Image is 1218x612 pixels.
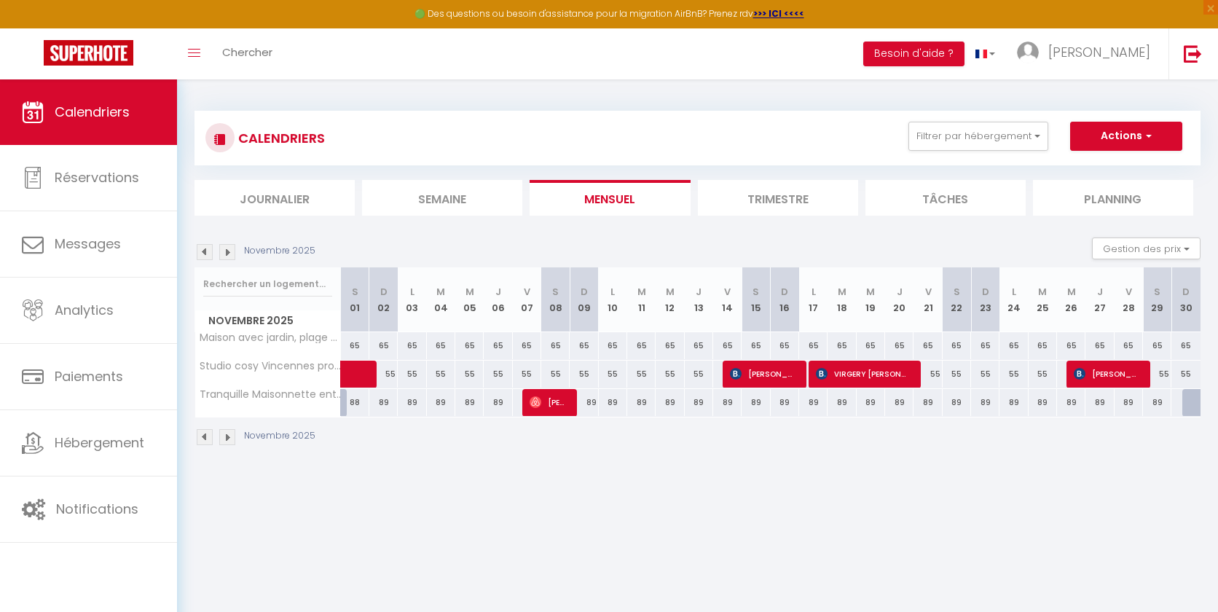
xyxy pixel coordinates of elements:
[541,267,570,332] th: 08
[455,361,484,388] div: 55
[742,267,770,332] th: 15
[56,500,138,518] span: Notifications
[799,332,828,359] div: 65
[1115,267,1143,332] th: 28
[513,361,541,388] div: 55
[914,267,942,332] th: 21
[484,267,512,332] th: 06
[369,267,398,332] th: 02
[816,360,911,388] span: VIRGERY [PERSON_NAME]
[656,267,684,332] th: 12
[1182,285,1190,299] abbr: D
[1033,180,1193,216] li: Planning
[828,389,856,416] div: 89
[1038,285,1047,299] abbr: M
[398,332,426,359] div: 65
[971,389,999,416] div: 89
[753,7,804,20] strong: >>> ICI <<<<
[1067,285,1076,299] abbr: M
[685,389,713,416] div: 89
[484,332,512,359] div: 65
[44,40,133,66] img: Super Booking
[799,267,828,332] th: 17
[1070,122,1182,151] button: Actions
[1029,267,1057,332] th: 25
[713,267,742,332] th: 14
[380,285,388,299] abbr: D
[914,332,942,359] div: 65
[398,389,426,416] div: 89
[524,285,530,299] abbr: V
[570,332,598,359] div: 65
[1057,267,1085,332] th: 26
[865,180,1026,216] li: Tâches
[666,285,675,299] abbr: M
[513,267,541,332] th: 07
[863,42,964,66] button: Besoin d'aide ?
[541,361,570,388] div: 55
[1006,28,1168,79] a: ... [PERSON_NAME]
[982,285,989,299] abbr: D
[495,285,501,299] abbr: J
[685,361,713,388] div: 55
[1085,332,1114,359] div: 65
[599,389,627,416] div: 89
[713,332,742,359] div: 65
[398,267,426,332] th: 03
[1029,389,1057,416] div: 89
[828,267,856,332] th: 18
[484,361,512,388] div: 55
[244,244,315,258] p: Novembre 2025
[55,367,123,385] span: Paiements
[914,389,942,416] div: 89
[656,361,684,388] div: 55
[713,389,742,416] div: 89
[1017,42,1039,63] img: ...
[195,180,355,216] li: Journalier
[55,168,139,187] span: Réservations
[954,285,960,299] abbr: S
[244,429,315,443] p: Novembre 2025
[857,267,885,332] th: 19
[999,361,1028,388] div: 55
[698,180,858,216] li: Trimestre
[197,361,343,372] span: Studio cosy Vincennes proche [GEOGRAPHIC_DATA]/Disney/Concerts
[369,389,398,416] div: 89
[742,332,770,359] div: 65
[943,361,971,388] div: 55
[55,433,144,452] span: Hébergement
[427,332,455,359] div: 65
[352,285,358,299] abbr: S
[541,332,570,359] div: 65
[398,361,426,388] div: 55
[1057,389,1085,416] div: 89
[513,332,541,359] div: 65
[455,389,484,416] div: 89
[781,285,788,299] abbr: D
[369,332,398,359] div: 65
[943,267,971,332] th: 22
[1048,43,1150,61] span: [PERSON_NAME]
[885,389,914,416] div: 89
[1029,332,1057,359] div: 65
[971,267,999,332] th: 23
[685,332,713,359] div: 65
[828,332,856,359] div: 65
[812,285,816,299] abbr: L
[857,332,885,359] div: 65
[866,285,875,299] abbr: M
[627,332,656,359] div: 65
[1097,285,1103,299] abbr: J
[197,389,343,400] span: Tranquille Maisonnette entre [GEOGRAPHIC_DATA] et [GEOGRAPHIC_DATA]
[610,285,615,299] abbr: L
[1115,389,1143,416] div: 89
[696,285,702,299] abbr: J
[1154,285,1160,299] abbr: S
[55,103,130,121] span: Calendriers
[943,332,971,359] div: 65
[1092,238,1201,259] button: Gestion des prix
[925,285,932,299] abbr: V
[838,285,846,299] abbr: M
[570,267,598,332] th: 09
[341,389,369,416] div: 88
